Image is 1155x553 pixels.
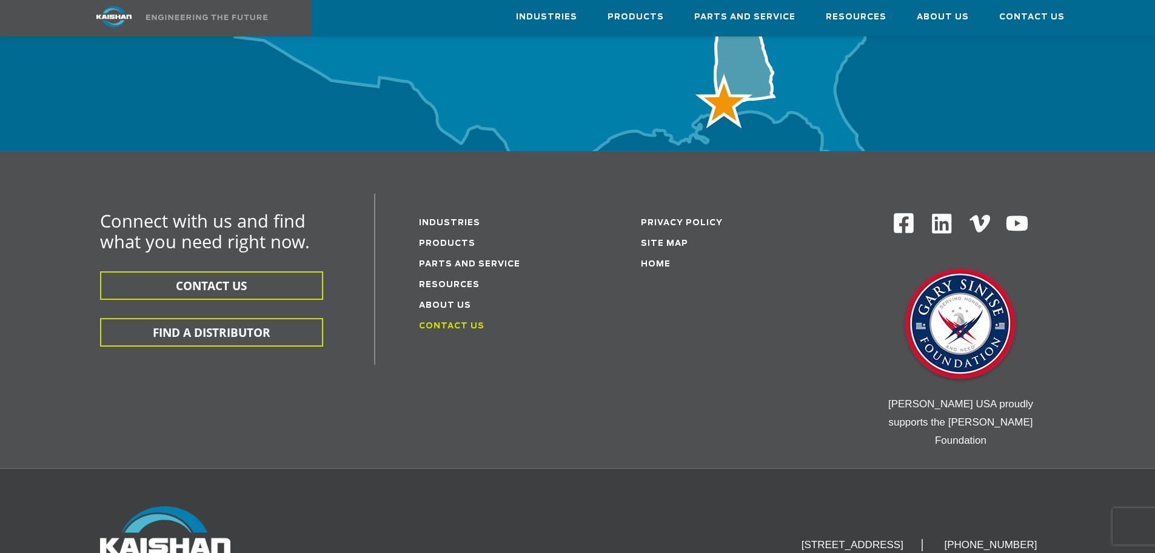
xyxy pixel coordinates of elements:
[930,212,954,236] img: Linkedin
[419,302,471,310] a: About Us
[100,209,310,253] span: Connect with us and find what you need right now.
[783,539,923,551] li: [STREET_ADDRESS]
[999,1,1065,33] a: Contact Us
[100,271,323,300] button: CONTACT US
[419,219,480,227] a: Industries
[1005,212,1029,236] img: Youtube
[608,10,664,24] span: Products
[419,240,475,248] a: Products
[641,260,671,268] a: Home
[917,10,969,24] span: About Us
[608,1,664,33] a: Products
[694,10,795,24] span: Parts and Service
[146,15,267,20] img: Engineering the future
[694,1,795,33] a: Parts and Service
[999,10,1065,24] span: Contact Us
[826,1,886,33] a: Resources
[826,10,886,24] span: Resources
[419,281,480,289] a: Resources
[69,6,159,27] img: kaishan logo
[641,219,723,227] a: Privacy Policy
[900,265,1021,386] img: Gary Sinise Foundation
[100,318,323,347] button: FIND A DISTRIBUTOR
[892,212,915,234] img: Facebook
[516,1,577,33] a: Industries
[926,539,1055,551] li: [PHONE_NUMBER]
[516,10,577,24] span: Industries
[419,322,484,330] a: Contact Us
[969,215,990,232] img: Vimeo
[419,260,520,268] a: Parts and service
[888,398,1033,446] span: [PERSON_NAME] USA proudly supports the [PERSON_NAME] Foundation
[917,1,969,33] a: About Us
[641,240,688,248] a: Site Map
